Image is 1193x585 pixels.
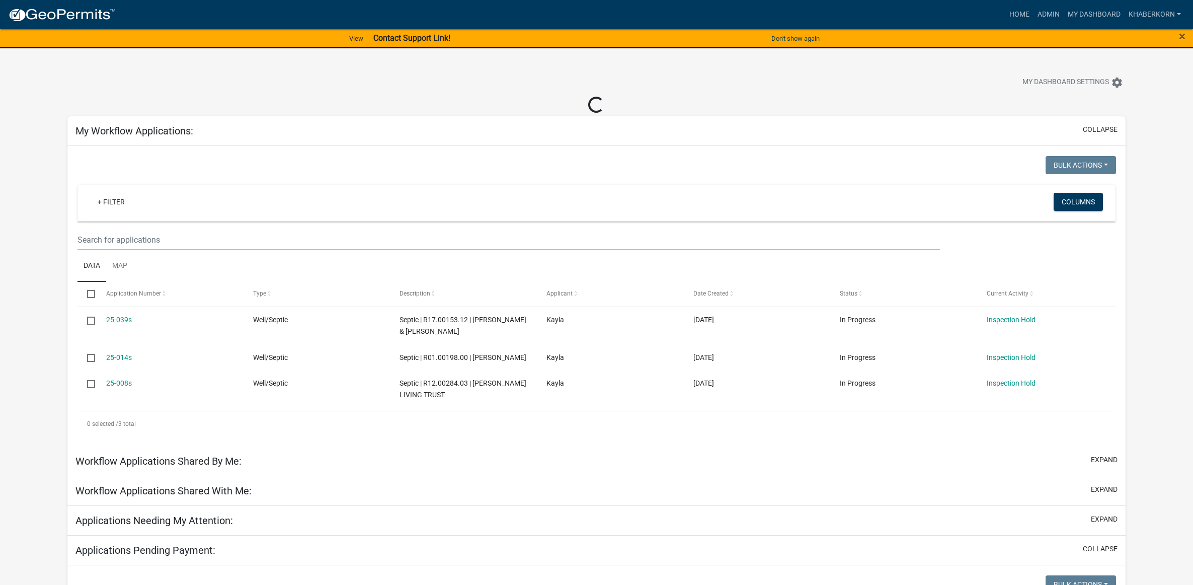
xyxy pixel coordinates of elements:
span: Date Created [693,290,729,297]
span: Kayla [546,353,564,361]
datatable-header-cell: Status [830,282,977,306]
strong: Contact Support Link! [373,33,450,43]
button: My Dashboard Settingssettings [1014,72,1131,92]
span: 05/01/2025 [693,379,714,387]
datatable-header-cell: Select [77,282,97,306]
a: Map [106,250,133,282]
button: Columns [1054,193,1103,211]
span: 0 selected / [87,420,118,427]
span: Septic | R12.00284.03 | DONDLINGER LIVING TRUST [400,379,526,399]
div: 3 total [77,411,1116,436]
a: Inspection Hold [987,353,1036,361]
span: Well/Septic [253,316,288,324]
span: Current Activity [987,290,1028,297]
button: expand [1091,514,1118,525]
span: In Progress [840,353,876,361]
span: In Progress [840,379,876,387]
span: Kayla [546,379,564,387]
button: collapse [1083,544,1118,554]
button: Close [1179,30,1185,42]
a: + Filter [90,193,133,211]
span: Well/Septic [253,379,288,387]
a: 25-014s [106,353,132,361]
span: Description [400,290,430,297]
datatable-header-cell: Applicant [537,282,684,306]
span: Applicant [546,290,573,297]
input: Search for applications [77,230,940,250]
span: 05/23/2025 [693,353,714,361]
a: Admin [1033,5,1064,24]
span: Status [840,290,857,297]
span: In Progress [840,316,876,324]
h5: My Workflow Applications: [75,125,193,137]
a: khaberkorn [1125,5,1185,24]
h5: Applications Pending Payment: [75,544,215,556]
span: × [1179,29,1185,43]
span: Application Number [106,290,161,297]
span: My Dashboard Settings [1022,77,1109,89]
div: collapse [67,146,1126,447]
a: 25-039s [106,316,132,324]
a: 25-008s [106,379,132,387]
h5: Workflow Applications Shared With Me: [75,485,252,497]
button: Bulk Actions [1046,156,1116,174]
button: collapse [1083,124,1118,135]
datatable-header-cell: Type [244,282,390,306]
a: Inspection Hold [987,316,1036,324]
datatable-header-cell: Description [390,282,537,306]
a: Home [1005,5,1033,24]
span: Kayla [546,316,564,324]
span: Well/Septic [253,353,288,361]
span: 08/08/2025 [693,316,714,324]
a: Inspection Hold [987,379,1036,387]
datatable-header-cell: Application Number [97,282,244,306]
a: View [345,30,367,47]
h5: Applications Needing My Attention: [75,515,233,527]
span: Type [253,290,266,297]
button: expand [1091,484,1118,495]
button: expand [1091,455,1118,465]
span: Septic | R17.00153.12 | RUSSELL & ASHLEY RILEY [400,316,526,335]
a: Data [77,250,106,282]
h5: Workflow Applications Shared By Me: [75,455,242,467]
datatable-header-cell: Date Created [684,282,831,306]
i: settings [1111,77,1123,89]
span: Septic | R01.00198.00 | LLOYD A BUDENSIEK [400,353,526,361]
datatable-header-cell: Current Activity [977,282,1124,306]
a: My Dashboard [1064,5,1125,24]
button: Don't show again [767,30,824,47]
